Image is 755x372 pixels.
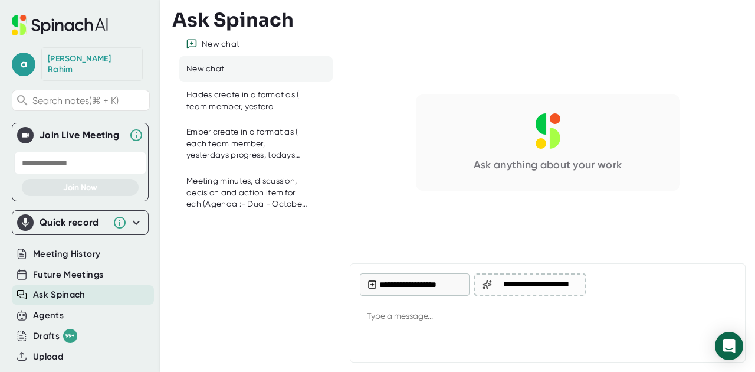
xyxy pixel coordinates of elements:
div: Send message [714,331,736,353]
div: Hades create in a format as ( team member, yesterd [186,89,308,112]
span: a [12,53,35,76]
button: Ask Spinach [33,288,86,302]
h3: Ask Spinach [172,9,294,31]
button: Meeting History [33,247,100,261]
div: Quick record [40,217,107,229]
div: New chat [202,39,239,50]
div: Join Live Meeting [40,129,123,141]
span: Search notes (⌘ + K) [32,95,146,106]
div: Join Live MeetingJoin Live Meeting [17,123,143,147]
img: Join Live Meeting [19,129,31,141]
div: Abdul Rahim [48,54,136,74]
div: Drafts [33,329,77,343]
div: Quick record [17,211,143,234]
button: Upload [33,350,63,364]
span: Join Now [63,182,97,192]
button: Join Now [22,179,139,196]
div: New chat [186,63,224,75]
div: Ask anything about your work [474,158,622,172]
button: Drafts 99+ [33,329,77,343]
div: 99+ [63,329,77,343]
button: Agents [33,309,64,322]
div: Meeting minutes, discussion, decision and action item for ech (Agenda :- Dua - ⁠October [DEMOGRAP... [186,175,308,210]
div: Open Intercom Messenger [715,332,743,360]
div: Ember create in a format as ( each team member, yesterdays progress, todays plan, blockers on the... [186,126,308,161]
button: Future Meetings [33,268,103,282]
